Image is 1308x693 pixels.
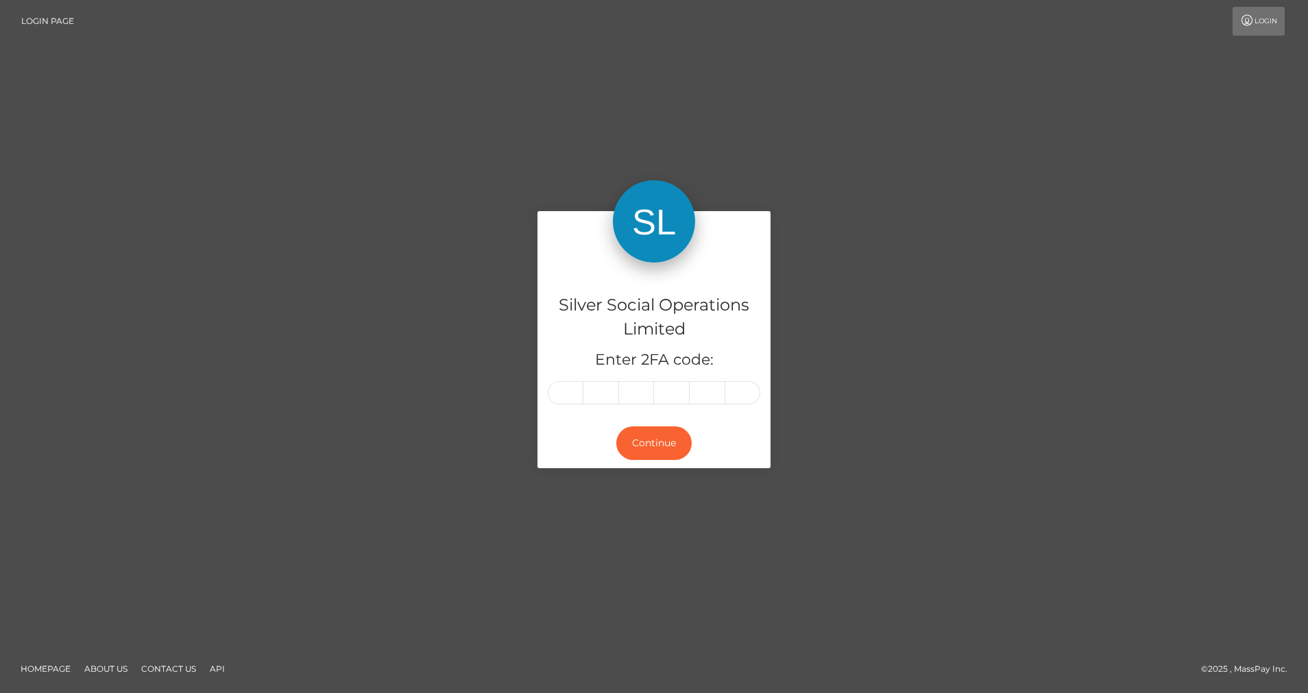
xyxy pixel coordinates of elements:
[21,7,74,36] a: Login Page
[136,658,202,679] a: Contact Us
[204,658,230,679] a: API
[1233,7,1285,36] a: Login
[616,426,692,460] button: Continue
[548,293,760,341] h4: Silver Social Operations Limited
[1201,661,1298,677] div: © 2025 , MassPay Inc.
[79,658,133,679] a: About Us
[613,180,695,263] img: Silver Social Operations Limited
[548,350,760,371] h5: Enter 2FA code:
[15,658,76,679] a: Homepage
